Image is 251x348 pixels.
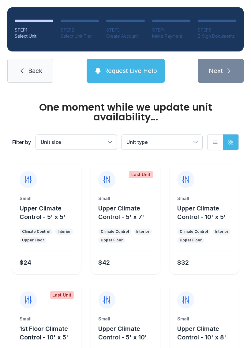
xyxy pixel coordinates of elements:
div: Small [20,195,74,202]
div: STEP 5 [198,27,236,33]
button: Upper Climate Control - 5' x 5' [20,204,79,221]
div: Climate Control [22,229,50,234]
div: Select Unit Tier [61,33,99,39]
span: Request Live Help [104,66,157,75]
span: Next [209,66,223,75]
div: Filter by [12,138,31,146]
div: Climate Control [101,229,129,234]
button: Unit type [122,135,202,149]
div: Upper Floor [180,238,202,243]
div: Upper Floor [22,238,44,243]
span: Back [28,66,42,75]
div: Make Payment [152,33,191,39]
div: STEP 3 [106,27,145,33]
div: $32 [177,258,189,267]
span: 1st Floor Climate Control - 10' x 5' [20,325,68,341]
button: Upper Climate Control - 5' x 10' [98,324,157,342]
div: Small [20,316,74,322]
div: Interior [215,229,228,234]
div: Last Unit [50,291,74,299]
div: Last Unit [129,171,153,178]
div: Small [98,316,152,322]
button: Unit size [36,135,117,149]
div: STEP 1 [15,27,53,33]
span: Upper Climate Control - 5' x 5' [20,205,66,221]
div: Small [98,195,152,202]
div: STEP 2 [61,27,99,33]
div: Small [177,195,231,202]
div: Select Unit [15,33,53,39]
button: 1st Floor Climate Control - 10' x 5' [20,324,79,342]
div: Upper Floor [101,238,123,243]
div: E-Sign Documents [198,33,236,39]
span: Upper Climate Control - 10' x 5' [177,205,226,221]
span: Upper Climate Control - 10' x 8' [177,325,226,341]
div: Interior [136,229,149,234]
div: Climate Control [180,229,208,234]
div: $42 [98,258,110,267]
button: Upper Climate Control - 5' x 7' [98,204,157,221]
span: Upper Climate Control - 5' x 7' [98,205,144,221]
span: Unit size [41,139,61,145]
div: Interior [58,229,71,234]
span: Unit type [126,139,148,145]
button: Upper Climate Control - 10' x 8' [177,324,236,342]
div: $24 [20,258,31,267]
div: Create Account [106,33,145,39]
div: Small [177,316,231,322]
span: Upper Climate Control - 5' x 10' [98,325,147,341]
div: STEP 4 [152,27,191,33]
div: One moment while we update unit availability... [12,102,239,122]
button: Upper Climate Control - 10' x 5' [177,204,236,221]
